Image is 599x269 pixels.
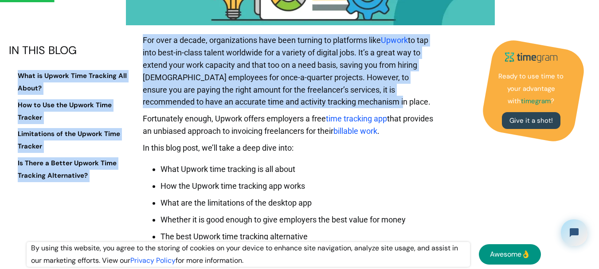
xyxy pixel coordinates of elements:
[333,126,377,136] a: billable work
[161,163,434,175] li: What Upwork time tracking is all about
[161,214,434,226] li: Whether it is good enough to give employers the best value for money
[161,197,434,209] li: What are the limitations of the desktop app
[479,244,541,265] a: Awesome👌
[9,44,136,57] div: IN THIS BLOG
[496,70,567,108] p: Ready to use time to your advantage with ?
[381,35,408,45] a: Upwork
[143,113,434,142] p: Fortunately enough, Upwork offers employers a free that provides an unbiased approach to invoicin...
[502,112,560,129] a: Give it a shot!
[143,34,434,113] p: For over a decade, organizations have been turning to platforms like to tap into best-in-class ta...
[161,180,434,192] li: How the Upwork time tracking app works
[143,142,434,159] p: In this blog post, we’ll take a deep dive into:
[500,49,562,66] img: timegram logo
[9,157,136,182] a: Is There a Better Upwork Time Tracking Alternative?
[9,129,136,153] a: Limitations of the Upwork Time Tracker
[553,212,595,253] iframe: Tidio Chat
[27,242,470,267] div: By using this website, you agree to the storing of cookies on your device to enhance site navigat...
[161,230,434,243] li: The best Upwork time tracking alternative
[9,99,136,124] a: How to Use the Upwork Time Tracker
[130,256,176,265] a: Privacy Policy
[9,70,136,95] a: What is Upwork Time Tracking All About?
[326,114,387,123] a: time tracking app
[521,97,551,105] strong: timegram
